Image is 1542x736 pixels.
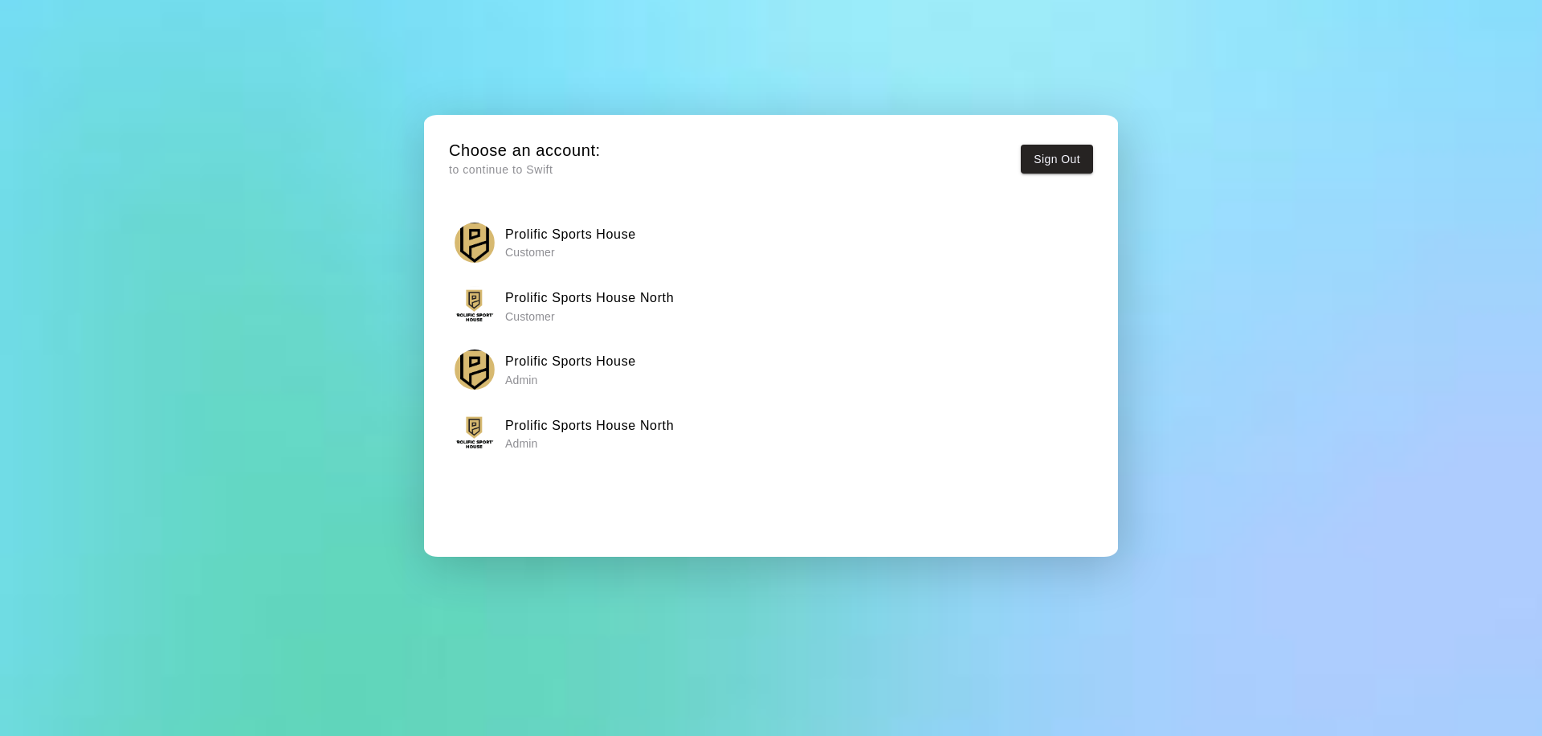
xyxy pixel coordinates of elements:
[455,413,495,453] img: Prolific Sports House North
[449,217,1093,268] button: Prolific Sports HouseProlific Sports House Customer
[455,223,495,263] img: Prolific Sports House
[505,288,674,309] h6: Prolific Sports House North
[505,224,636,245] h6: Prolific Sports House
[449,280,1093,331] button: Prolific Sports House NorthProlific Sports House North Customer
[505,351,636,372] h6: Prolific Sports House
[449,140,601,162] h5: Choose an account:
[449,162,601,178] p: to continue to Swift
[1021,145,1093,174] button: Sign Out
[449,345,1093,395] button: Prolific Sports HouseProlific Sports House Admin
[505,244,636,260] p: Customer
[505,435,674,452] p: Admin
[505,415,674,436] h6: Prolific Sports House North
[505,309,674,325] p: Customer
[449,408,1093,459] button: Prolific Sports House NorthProlific Sports House North Admin
[505,372,636,388] p: Admin
[455,286,495,326] img: Prolific Sports House North
[455,350,495,390] img: Prolific Sports House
